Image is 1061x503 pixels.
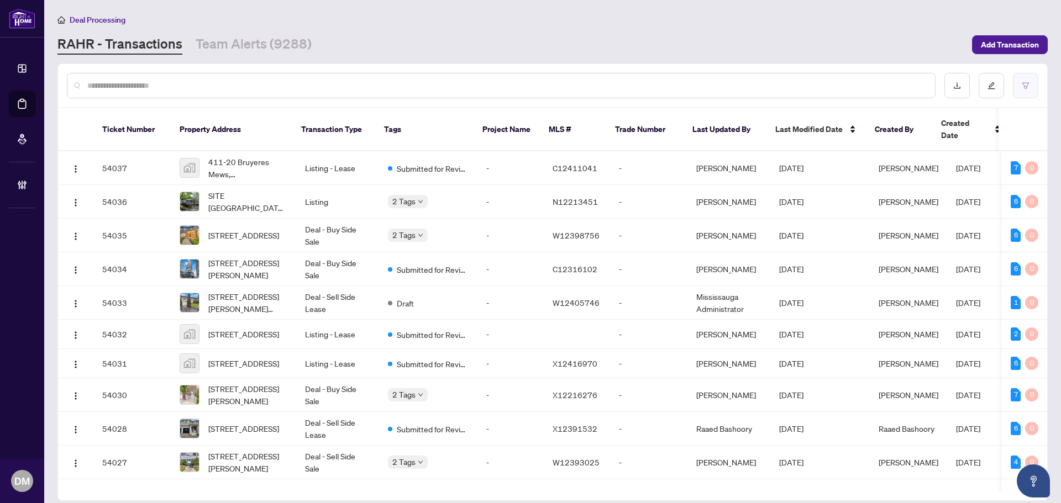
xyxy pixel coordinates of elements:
[392,456,416,468] span: 2 Tags
[879,230,938,240] span: [PERSON_NAME]
[610,151,687,185] td: -
[1025,262,1038,276] div: 0
[296,349,379,378] td: Listing - Lease
[93,185,171,219] td: 54036
[180,385,199,404] img: thumbnail-img
[553,390,597,400] span: X12216276
[1011,262,1021,276] div: 6
[553,197,598,207] span: N12213451
[296,412,379,446] td: Deal - Sell Side Lease
[93,349,171,378] td: 54031
[93,412,171,446] td: 54028
[296,286,379,320] td: Deal - Sell Side Lease
[418,199,423,204] span: down
[779,230,803,240] span: [DATE]
[477,320,544,349] td: -
[208,156,287,180] span: 411-20 Bruyeres Mews, [GEOGRAPHIC_DATA], [GEOGRAPHIC_DATA], [GEOGRAPHIC_DATA]
[67,226,85,244] button: Logo
[477,446,544,479] td: -
[67,420,85,437] button: Logo
[397,423,469,435] span: Submitted for Review
[879,163,938,173] span: [PERSON_NAME]
[208,328,279,340] span: [STREET_ADDRESS]
[418,232,423,238] span: down
[1011,422,1021,435] div: 6
[879,329,938,339] span: [PERSON_NAME]
[610,286,687,320] td: -
[953,82,961,89] span: download
[779,390,803,400] span: [DATE]
[93,286,171,320] td: 54033
[180,158,199,177] img: thumbnail-img
[956,230,980,240] span: [DATE]
[67,354,85,372] button: Logo
[687,378,770,412] td: [PERSON_NAME]
[610,219,687,252] td: -
[71,391,80,400] img: Logo
[180,226,199,245] img: thumbnail-img
[71,198,80,207] img: Logo
[296,185,379,219] td: Listing
[296,219,379,252] td: Deal - Buy Side Sale
[180,419,199,438] img: thumbnail-img
[292,108,375,151] th: Transaction Type
[766,108,866,151] th: Last Modified Date
[418,459,423,465] span: down
[208,229,279,241] span: [STREET_ADDRESS]
[553,163,597,173] span: C12411041
[477,412,544,446] td: -
[1011,161,1021,174] div: 7
[775,123,843,135] span: Last Modified Date
[71,266,80,274] img: Logo
[93,446,171,479] td: 54027
[180,192,199,211] img: thumbnail-img
[67,325,85,343] button: Logo
[972,35,1048,54] button: Add Transaction
[93,320,171,349] td: 54032
[944,73,970,98] button: download
[71,331,80,340] img: Logo
[687,151,770,185] td: [PERSON_NAME]
[208,422,279,435] span: [STREET_ADDRESS]
[70,15,125,25] span: Deal Processing
[687,349,770,378] td: [PERSON_NAME]
[956,390,980,400] span: [DATE]
[1025,229,1038,242] div: 0
[866,108,932,151] th: Created By
[477,349,544,378] td: -
[779,298,803,308] span: [DATE]
[296,446,379,479] td: Deal - Sell Side Sale
[208,189,287,214] span: SITE [GEOGRAPHIC_DATA] [STREET_ADDRESS]
[779,264,803,274] span: [DATE]
[956,197,980,207] span: [DATE]
[477,252,544,286] td: -
[9,8,35,29] img: logo
[477,219,544,252] td: -
[1011,388,1021,401] div: 7
[208,257,287,281] span: [STREET_ADDRESS][PERSON_NAME]
[1011,456,1021,469] div: 4
[392,195,416,208] span: 2 Tags
[397,162,469,174] span: Submitted for Review
[779,358,803,368] span: [DATE]
[196,35,312,55] a: Team Alerts (9288)
[180,453,199,472] img: thumbnail-img
[474,108,540,151] th: Project Name
[941,117,988,141] span: Created Date
[1011,195,1021,208] div: 6
[610,446,687,479] td: -
[71,232,80,241] img: Logo
[208,290,287,315] span: [STREET_ADDRESS][PERSON_NAME][PERSON_NAME]
[1011,327,1021,341] div: 2
[67,260,85,278] button: Logo
[296,252,379,286] td: Deal - Buy Side Sale
[687,286,770,320] td: Mississauga Administrator
[180,354,199,373] img: thumbnail-img
[879,264,938,274] span: [PERSON_NAME]
[879,457,938,467] span: [PERSON_NAME]
[932,108,1010,151] th: Created Date
[1017,464,1050,497] button: Open asap
[67,159,85,177] button: Logo
[71,459,80,468] img: Logo
[392,388,416,401] span: 2 Tags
